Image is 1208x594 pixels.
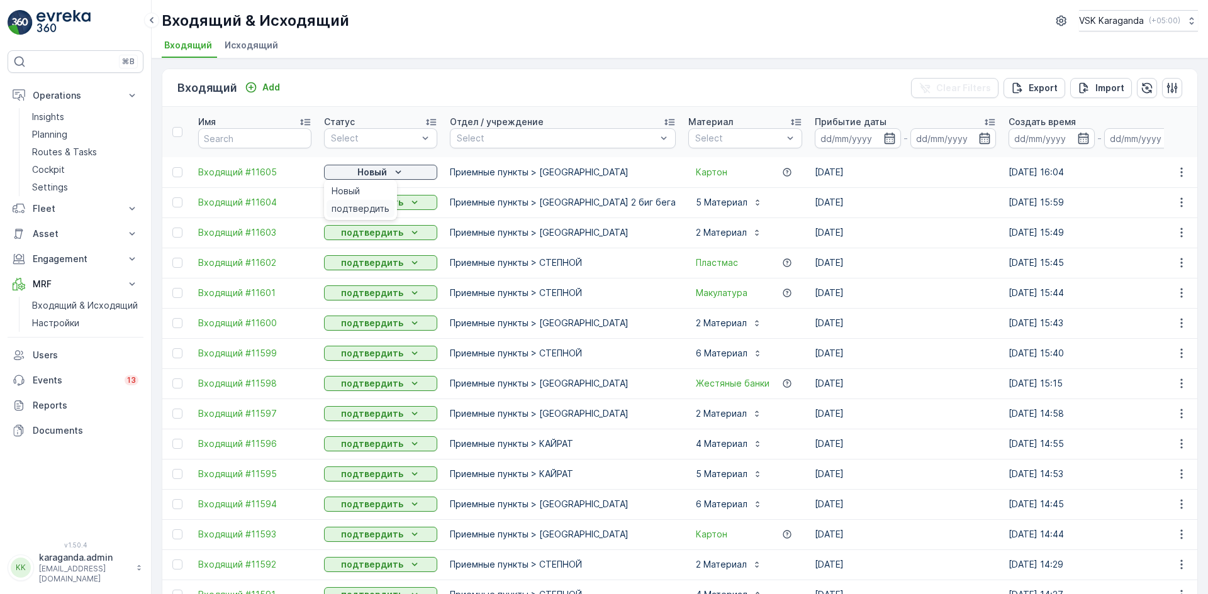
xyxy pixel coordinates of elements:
a: Входящий #11605 [198,166,311,179]
span: Входящий [164,39,212,52]
p: подтвердить [341,407,403,420]
a: Входящий #11604 [198,196,311,209]
button: подтвердить [324,346,437,361]
a: Входящий #11602 [198,256,311,269]
button: Clear Filters [911,78,998,98]
td: [DATE] 15:43 [1002,308,1196,338]
input: Search [198,128,311,148]
p: Имя [198,116,216,128]
button: Engagement [8,246,143,272]
a: Входящий #11598 [198,377,311,390]
td: [DATE] 14:45 [1002,489,1196,519]
p: Select [331,132,418,145]
button: Новый [324,165,437,180]
div: Toggle Row Selected [172,469,182,479]
a: Входящий #11593 [198,528,311,541]
div: Toggle Row Selected [172,439,182,449]
img: logo [8,10,33,35]
div: Toggle Row Selected [172,197,182,207]
a: Входящий #11600 [198,317,311,329]
td: [DATE] [808,278,1002,308]
a: Входящий #11597 [198,407,311,420]
button: Asset [8,221,143,246]
a: Events13 [8,368,143,393]
button: подтвердить [324,316,437,331]
p: - [1097,131,1102,146]
p: MRF [33,278,118,290]
p: подтвердить [341,498,403,510]
a: Пластмас [696,256,738,269]
ul: Новый [324,180,397,220]
button: 2 Материал [688,554,769,575]
td: [DATE] 15:59 [1002,187,1196,217]
p: - [903,131,908,146]
a: Картон [696,528,727,541]
a: Входящий #11596 [198,437,311,450]
span: v 1.50.4 [8,541,143,549]
td: [DATE] [808,368,1002,399]
p: 5 Материал [696,468,747,480]
p: 2 Материал [696,317,747,329]
div: KK [11,558,31,578]
p: 2 Материал [696,407,747,420]
td: [DATE] 14:55 [1002,429,1196,459]
div: Toggle Row Selected [172,348,182,358]
div: Toggle Row Selected [172,258,182,268]
p: Входящий & Исходящий [32,299,138,312]
td: [DATE] [808,248,1002,278]
p: Add [262,81,280,94]
p: ( +05:00 ) [1149,16,1180,26]
p: Export [1029,82,1058,94]
p: 5 Материал [696,196,747,209]
a: Картон [696,166,727,179]
p: 13 [127,375,136,385]
button: 6 Материал [688,343,770,363]
p: подтвердить [341,468,403,480]
p: [EMAIL_ADDRESS][DOMAIN_NAME] [39,564,130,584]
button: подтвердить [324,376,437,391]
button: 2 Материал [688,313,769,333]
p: Настройки [32,317,79,329]
div: Toggle Row Selected [172,559,182,569]
button: 2 Материал [688,404,769,424]
button: подтвердить [324,466,437,481]
p: Приемные пункты > [GEOGRAPHIC_DATA] [450,407,676,420]
td: [DATE] [808,399,1002,429]
p: Приемные пункты > [GEOGRAPHIC_DATA] [450,317,676,329]
button: Export [1004,78,1065,98]
a: Planning [27,126,143,143]
p: Входящий & Исходящий [162,11,349,31]
td: [DATE] [808,429,1002,459]
span: Входящий #11603 [198,226,311,239]
td: [DATE] [808,308,1002,338]
p: Входящий [177,79,237,97]
input: dd/mm/yyyy [1009,128,1095,148]
p: Материал [688,116,733,128]
p: Settings [32,181,68,194]
img: logo_light-DOdMpM7g.png [36,10,91,35]
p: подтвердить [341,437,403,450]
a: Documents [8,418,143,443]
td: [DATE] 14:58 [1002,399,1196,429]
span: Входящий #11594 [198,498,311,510]
td: [DATE] 14:53 [1002,459,1196,489]
p: Planning [32,128,67,141]
p: подтвердить [341,287,403,299]
button: Fleet [8,196,143,221]
p: подтвердить [341,226,403,239]
p: Прибытие даты [815,116,886,128]
button: подтвердить [324,527,437,542]
td: [DATE] 15:44 [1002,278,1196,308]
button: Import [1070,78,1132,98]
p: Reports [33,399,138,412]
button: 2 Материал [688,223,769,243]
a: Cockpit [27,161,143,179]
p: Новый [357,166,387,179]
p: 2 Материал [696,558,747,571]
span: Жестяные банки [696,377,769,390]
